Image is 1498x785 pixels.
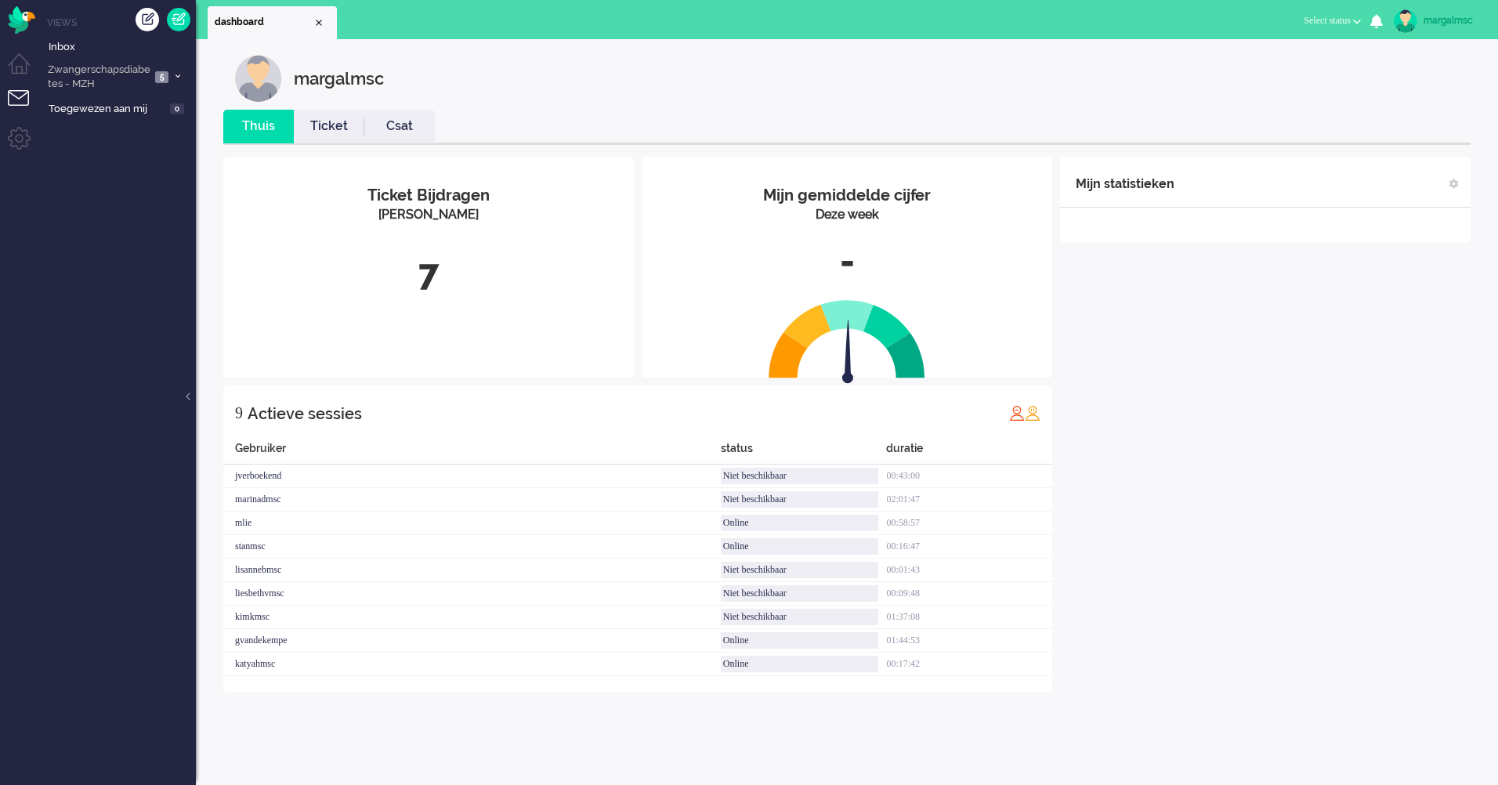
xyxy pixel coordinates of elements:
a: Toegewezen aan mij 0 [45,99,196,117]
div: Deze week [653,206,1040,224]
li: Select status [1294,5,1370,39]
a: Csat [364,118,435,136]
div: margalmsc [294,55,384,102]
img: profile_red.svg [1009,405,1025,421]
div: 00:09:48 [886,582,1052,606]
div: 00:58:57 [886,512,1052,535]
a: margalmsc [1391,9,1482,33]
button: Select status [1294,9,1370,32]
img: avatar [1394,9,1417,33]
div: katyahmsc [223,653,721,676]
div: Niet beschikbaar [721,491,879,508]
div: - [653,236,1040,288]
div: mlie [223,512,721,535]
div: Online [721,632,879,649]
div: lisannebmsc [223,559,721,582]
div: 00:17:42 [886,653,1052,676]
a: Quick Ticket [167,8,190,31]
div: Online [721,656,879,672]
li: Dashboard menu [8,53,43,89]
div: Mijn statistieken [1076,168,1174,200]
a: Omnidesk [8,10,35,22]
div: 00:01:43 [886,559,1052,582]
li: Thuis [223,110,294,143]
a: Thuis [223,118,294,136]
div: 00:16:47 [886,535,1052,559]
img: customer.svg [235,55,282,102]
li: Admin menu [8,127,43,162]
li: Csat [364,110,435,143]
span: Select status [1304,15,1351,26]
div: Niet beschikbaar [721,609,879,625]
span: Inbox [49,40,196,55]
div: Creëer ticket [136,8,159,31]
div: Online [721,515,879,531]
div: 00:43:00 [886,465,1052,488]
div: gvandekempe [223,629,721,653]
div: [PERSON_NAME] [235,206,622,224]
div: Actieve sessies [248,398,362,429]
div: stanmsc [223,535,721,559]
span: 5 [155,71,168,83]
div: Niet beschikbaar [721,585,879,602]
img: profile_orange.svg [1025,405,1040,421]
span: Zwangerschapsdiabetes - MZH [45,63,150,92]
a: Inbox [45,38,196,55]
div: 9 [235,397,243,429]
div: Online [721,538,879,555]
div: Niet beschikbaar [721,562,879,578]
div: liesbethvmsc [223,582,721,606]
li: Ticket [294,110,364,143]
div: Ticket Bijdragen [235,184,622,207]
div: 02:01:47 [886,488,1052,512]
div: duratie [886,440,1052,465]
img: flow_omnibird.svg [8,6,35,34]
div: status [721,440,887,465]
li: Dashboard [208,6,337,39]
div: Close tab [313,16,325,29]
div: Niet beschikbaar [721,468,879,484]
div: 7 [235,248,622,299]
span: Toegewezen aan mij [49,102,165,117]
a: Ticket [294,118,364,136]
div: Mijn gemiddelde cijfer [653,184,1040,207]
div: jverboekend [223,465,721,488]
li: Tickets menu [8,90,43,125]
img: arrow.svg [814,320,881,387]
div: 01:37:08 [886,606,1052,629]
div: marinadmsc [223,488,721,512]
span: 0 [170,103,184,115]
span: dashboard [215,16,313,29]
div: margalmsc [1424,13,1482,28]
img: semi_circle.svg [769,299,925,378]
li: Views [47,16,196,29]
div: 01:44:53 [886,629,1052,653]
div: Gebruiker [223,440,721,465]
div: kimkmsc [223,606,721,629]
